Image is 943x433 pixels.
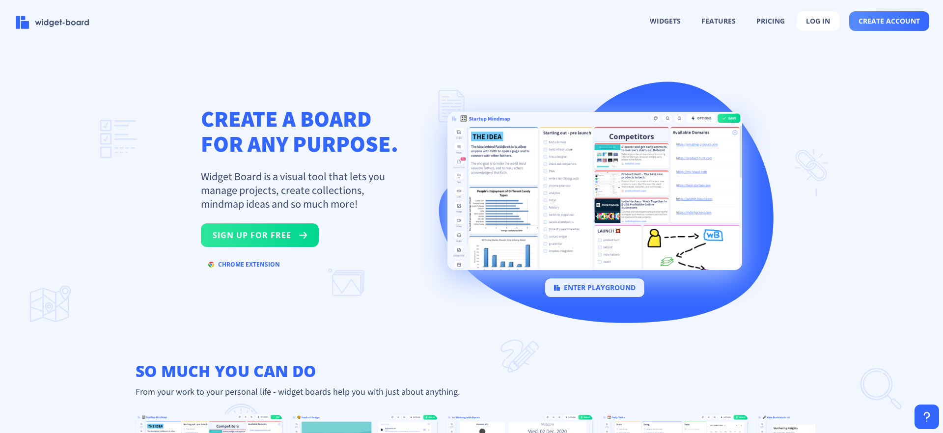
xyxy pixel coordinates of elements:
img: logo.svg [554,285,560,291]
h2: so much you can do [128,361,815,381]
button: chrome extension [201,257,287,272]
button: create account [849,11,929,31]
button: enter playground [545,278,645,298]
button: features [693,12,745,30]
p: Widget Board is a visual tool that lets you manage projects, create collections, mindmap ideas an... [201,169,397,211]
span: create account [859,17,920,25]
button: widgets [641,12,690,30]
button: pricing [748,12,794,30]
h1: CREATE A BOARD FOR ANY PURPOSE. [201,106,398,156]
img: chrome.svg [208,262,214,268]
button: log in [797,11,839,31]
a: chrome extension [201,263,287,272]
img: logo-name.svg [16,16,89,29]
p: From your work to your personal life - widget boards help you with just about anything. [128,386,815,397]
button: sign up for free [201,223,319,247]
